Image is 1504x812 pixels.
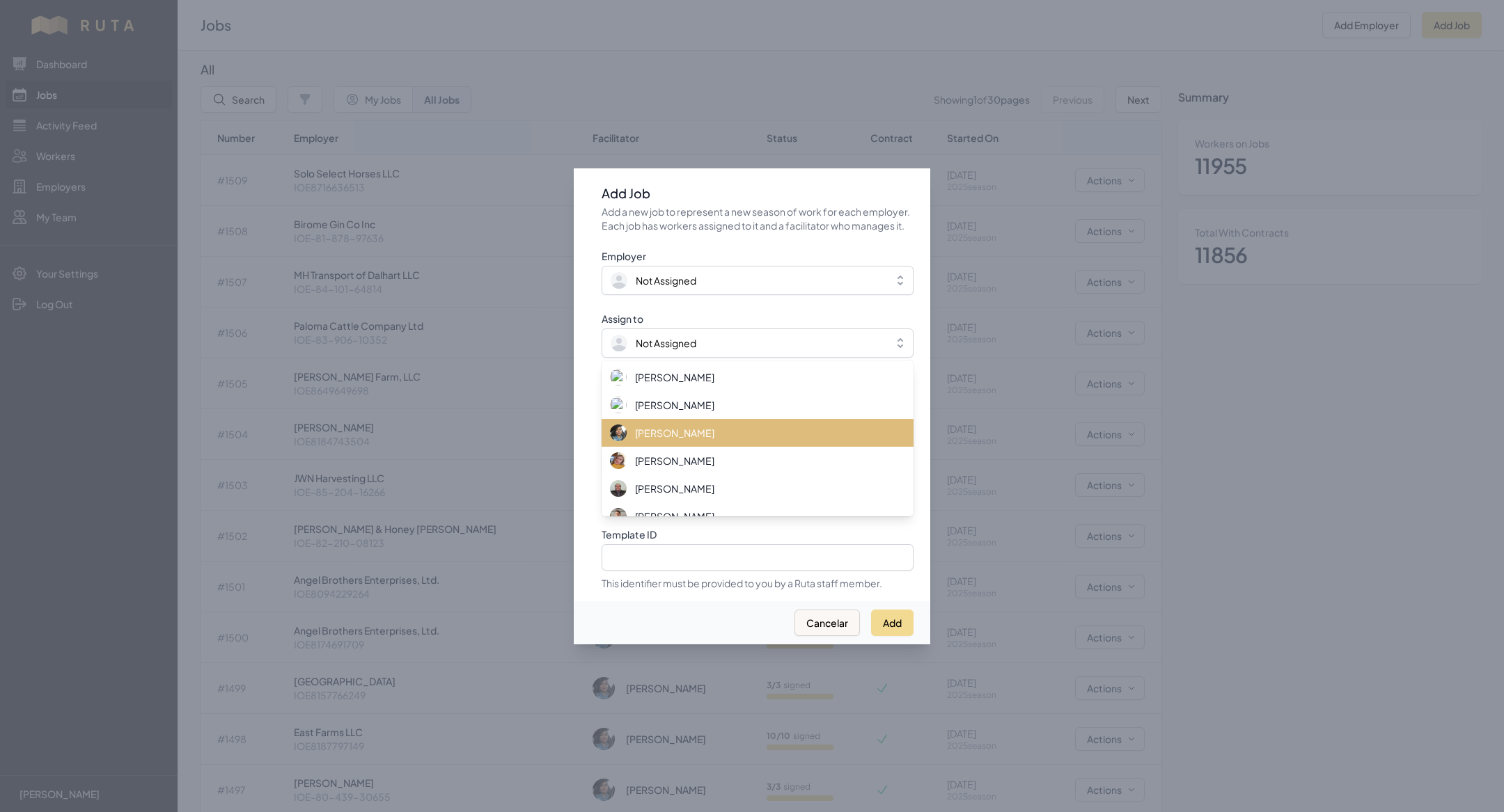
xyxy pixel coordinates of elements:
span: [PERSON_NAME] [635,509,714,523]
span: Not Assigned [636,273,696,287]
span: Not Assigned [636,336,696,350]
p: Add a new job to represent a new season of work for each employer. Each job has workers assigned ... [602,205,914,232]
span: [PERSON_NAME] [635,426,714,440]
span: [PERSON_NAME] [635,370,714,384]
span: [PERSON_NAME] [635,481,714,495]
p: This identifier must be provided to you by a Ruta staff member. [602,576,914,590]
label: Template ID [602,527,914,541]
button: Not Assigned [602,266,914,295]
span: [PERSON_NAME] [635,454,714,468]
button: Not Assigned [602,328,914,358]
label: Employer [602,249,914,263]
button: Add [871,610,914,636]
label: Assign to [602,312,914,326]
h3: Add Job [602,185,914,202]
button: Cancelar [794,610,860,636]
span: [PERSON_NAME] [635,398,714,412]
